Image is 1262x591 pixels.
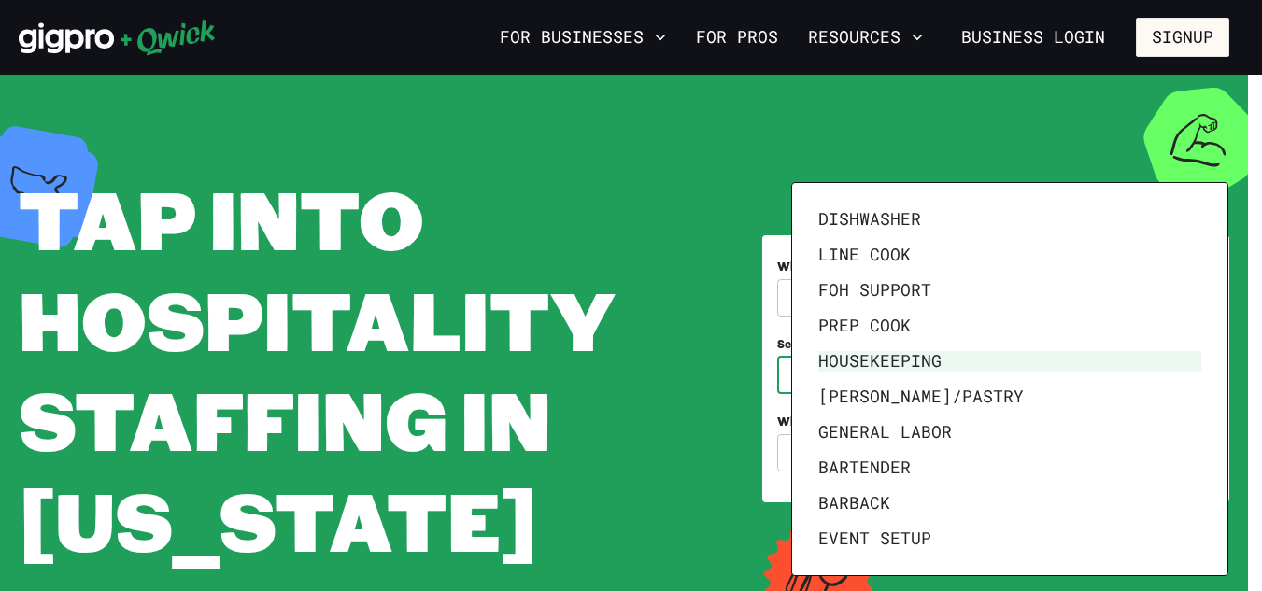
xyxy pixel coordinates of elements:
[811,379,1209,415] li: [PERSON_NAME]/Pastry
[811,415,1209,450] li: General Labor
[811,450,1209,485] li: Bartender
[811,521,1209,556] li: Event Setup
[811,344,1209,379] li: Housekeeping
[811,237,1209,273] li: Line Cook
[811,273,1209,308] li: FOH Support
[811,485,1209,521] li: Barback
[811,202,1209,237] li: Dishwasher
[811,308,1209,344] li: Prep Cook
